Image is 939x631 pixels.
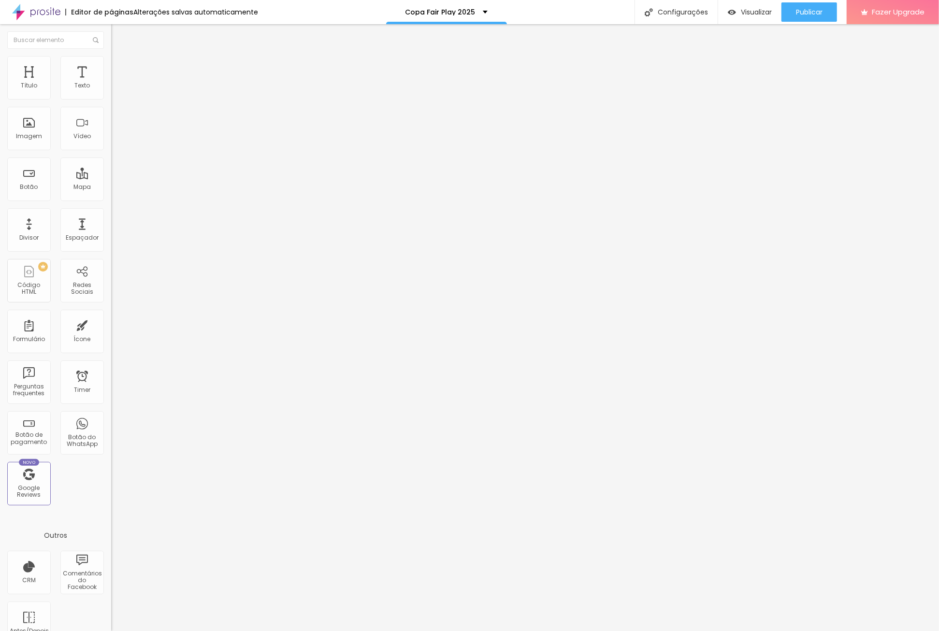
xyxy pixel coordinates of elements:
img: Icone [93,37,99,43]
div: Botão do WhatsApp [63,434,101,448]
span: Fazer Upgrade [872,8,925,16]
span: Publicar [796,8,823,16]
div: Mapa [73,184,91,190]
div: Espaçador [66,234,99,241]
div: Comentários do Facebook [63,570,101,591]
div: Alterações salvas automaticamente [133,9,258,15]
div: Botão de pagamento [10,431,48,445]
div: CRM [22,577,36,584]
input: Buscar elemento [7,31,104,49]
div: Ícone [74,336,91,343]
div: Formulário [13,336,45,343]
div: Vídeo [73,133,91,140]
iframe: Editor [111,24,939,631]
div: Perguntas frequentes [10,383,48,397]
span: Visualizar [741,8,772,16]
button: Publicar [781,2,837,22]
div: Redes Sociais [63,282,101,296]
div: Código HTML [10,282,48,296]
div: Título [21,82,37,89]
div: Texto [74,82,90,89]
div: Imagem [16,133,42,140]
div: Editor de páginas [65,9,133,15]
div: Timer [74,387,90,393]
div: Botão [20,184,38,190]
div: Google Reviews [10,485,48,499]
div: Divisor [19,234,39,241]
div: Novo [19,459,40,466]
p: Copa Fair Play 2025 [405,9,476,15]
img: Icone [645,8,653,16]
img: view-1.svg [728,8,736,16]
button: Visualizar [718,2,781,22]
